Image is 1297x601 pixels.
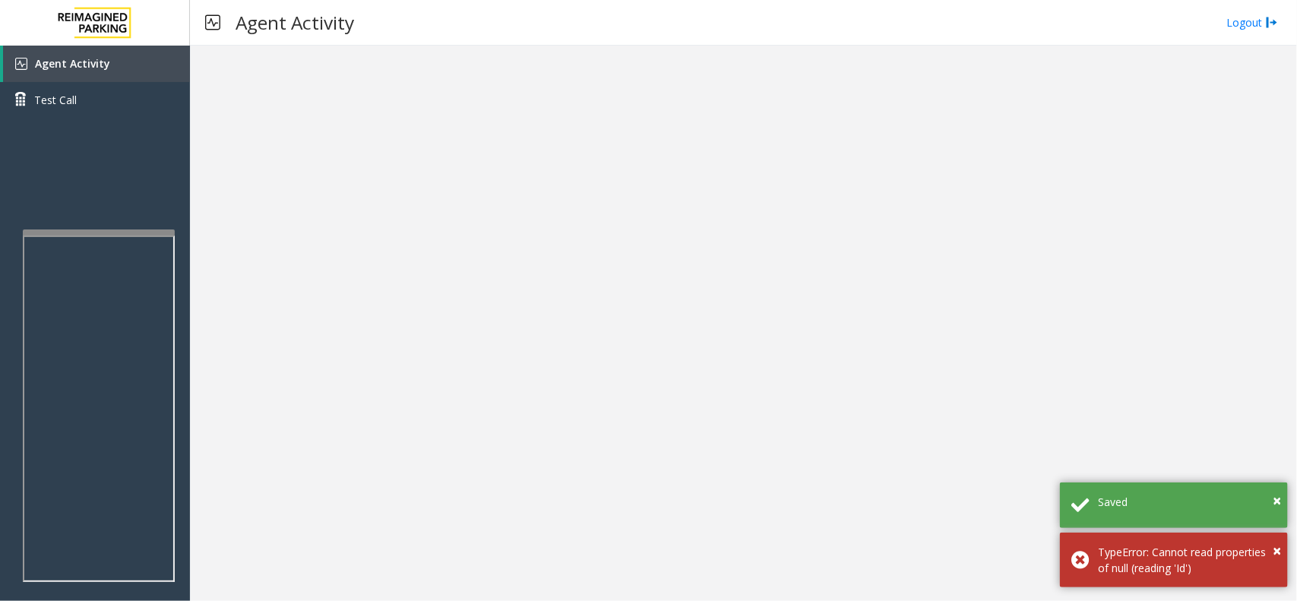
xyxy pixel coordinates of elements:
[1098,494,1276,510] div: Saved
[1098,544,1276,576] div: TypeError: Cannot read properties of null (reading 'Id')
[228,4,362,41] h3: Agent Activity
[1226,14,1278,30] a: Logout
[1273,490,1281,511] span: ×
[1273,539,1281,562] button: Close
[3,46,190,82] a: Agent Activity
[34,92,77,108] span: Test Call
[35,56,110,71] span: Agent Activity
[1266,14,1278,30] img: logout
[1273,489,1281,512] button: Close
[1273,540,1281,561] span: ×
[205,4,220,41] img: pageIcon
[15,58,27,70] img: 'icon'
